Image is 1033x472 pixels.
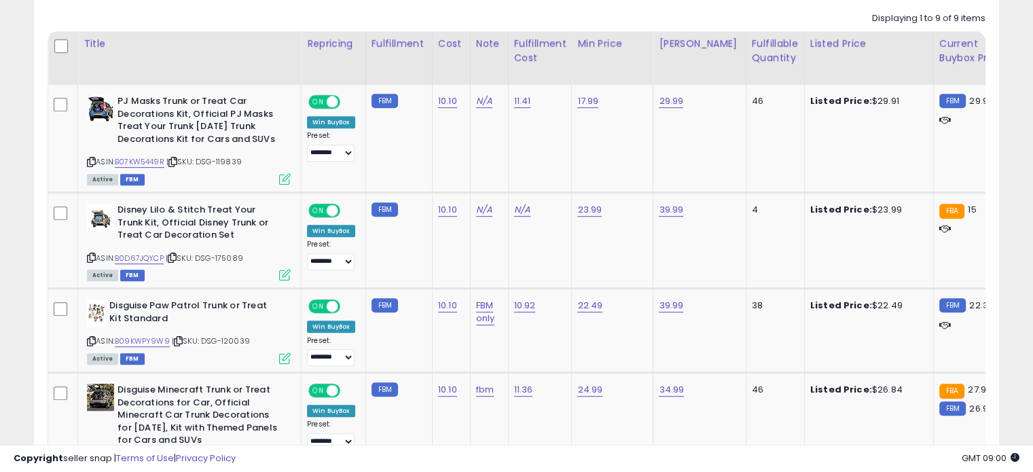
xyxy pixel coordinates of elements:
span: 27.99 [968,383,992,396]
div: Displaying 1 to 9 of 9 items [872,12,985,25]
a: 24.99 [577,383,602,397]
div: ASIN: [87,204,291,279]
a: 23.99 [577,203,602,217]
span: FBM [120,270,145,281]
span: 22.34 [969,299,994,312]
a: B07KW5449R [115,156,164,168]
small: FBM [371,382,398,397]
div: Win BuyBox [307,321,355,333]
div: 38 [752,299,794,312]
span: FBM [120,174,145,185]
span: FBM [120,353,145,365]
span: 29.91 [969,94,991,107]
b: Disguise Paw Patrol Trunk or Treat Kit Standard [109,299,274,328]
span: ON [310,205,327,217]
div: Listed Price [810,37,928,51]
span: OFF [338,301,360,312]
a: 10.92 [514,299,536,312]
a: N/A [514,203,530,217]
div: Preset: [307,131,355,162]
a: Privacy Policy [176,452,236,465]
a: 10.10 [438,203,457,217]
span: OFF [338,96,360,108]
small: FBM [371,94,398,108]
div: Preset: [307,420,355,450]
div: Fulfillment [371,37,427,51]
span: OFF [338,205,360,217]
div: Win BuyBox [307,405,355,417]
small: FBM [371,202,398,217]
a: B0D67JQYCP [115,253,164,264]
span: All listings currently available for purchase on Amazon [87,174,118,185]
div: Win BuyBox [307,225,355,237]
a: 22.49 [577,299,602,312]
a: 39.99 [659,203,683,217]
b: Listed Price: [810,299,872,312]
div: $22.49 [810,299,923,312]
div: 4 [752,204,794,216]
span: OFF [338,385,360,397]
div: [PERSON_NAME] [659,37,740,51]
b: Listed Price: [810,203,872,216]
span: | SKU: DSG-120039 [172,335,250,346]
small: FBM [939,401,966,416]
div: Repricing [307,37,360,51]
span: 15 [968,203,976,216]
img: 41g427k54EL._SL40_.jpg [87,204,114,231]
img: 516d4OhTRzL._SL40_.jpg [87,384,114,411]
b: Listed Price: [810,94,872,107]
div: Fulfillable Quantity [752,37,799,65]
div: Title [84,37,295,51]
span: | SKU: DSG-119839 [166,156,242,167]
span: | SKU: DSG-175089 [166,253,243,264]
a: 10.10 [438,299,457,312]
div: 46 [752,384,794,396]
div: $26.84 [810,384,923,396]
a: 17.99 [577,94,598,108]
a: 10.10 [438,94,457,108]
b: Disney Lilo & Stitch Treat Your Trunk Kit, Official Disney Trunk or Treat Car Decoration Set [117,204,283,245]
b: PJ Masks Trunk or Treat Car Decorations Kit, Official PJ Masks Treat Your Trunk [DATE] Trunk Deco... [117,95,283,149]
div: seller snap | | [14,452,236,465]
a: 10.10 [438,383,457,397]
div: Win BuyBox [307,116,355,128]
a: fbm [476,383,494,397]
small: FBM [939,298,966,312]
div: $23.99 [810,204,923,216]
div: Min Price [577,37,647,51]
span: All listings currently available for purchase on Amazon [87,270,118,281]
small: FBM [939,94,966,108]
b: Listed Price: [810,383,872,396]
a: N/A [476,203,492,217]
div: Fulfillment Cost [514,37,566,65]
span: 2025-10-9 09:00 GMT [962,452,1019,465]
div: Note [476,37,503,51]
img: 51vj3-zyAJL._SL40_.jpg [87,95,114,122]
div: Current Buybox Price [939,37,1009,65]
a: Terms of Use [116,452,174,465]
strong: Copyright [14,452,63,465]
span: All listings currently available for purchase on Amazon [87,353,118,365]
a: 29.99 [659,94,683,108]
div: ASIN: [87,95,291,183]
a: 11.36 [514,383,533,397]
div: Cost [438,37,465,51]
small: FBM [371,298,398,312]
div: Preset: [307,336,355,367]
div: 46 [752,95,794,107]
b: Disguise Minecraft Trunk or Treat Decorations for Car, Official Minecraft Car Trunk Decorations f... [117,384,283,450]
span: ON [310,96,327,108]
a: 11.41 [514,94,531,108]
img: 410pkzU33XL._SL40_.jpg [87,299,106,327]
span: ON [310,301,327,312]
a: B09KWPY9W9 [115,335,170,347]
span: 26.98 [969,402,994,415]
small: FBA [939,204,964,219]
span: ON [310,385,327,397]
a: N/A [476,94,492,108]
a: FBM only [476,299,495,325]
div: $29.91 [810,95,923,107]
small: FBA [939,384,964,399]
div: Preset: [307,240,355,270]
div: ASIN: [87,299,291,363]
